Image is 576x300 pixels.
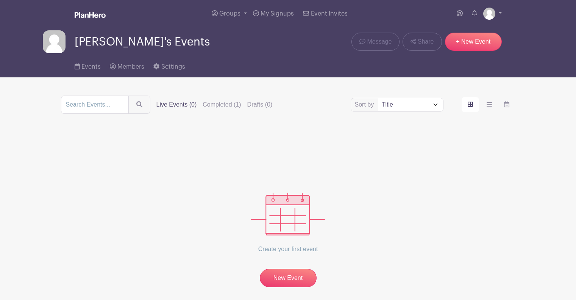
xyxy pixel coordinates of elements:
label: Sort by [355,100,376,109]
span: Members [117,64,144,70]
img: default-ce2991bfa6775e67f084385cd625a349d9dcbb7a52a09fb2fda1e96e2d18dcdb.png [43,30,66,53]
a: + New Event [445,33,502,51]
a: Members [110,53,144,77]
div: order and view [462,97,515,112]
a: Message [351,33,400,51]
label: Completed (1) [203,100,241,109]
span: [PERSON_NAME]'s Events [75,36,210,48]
label: Drafts (0) [247,100,273,109]
span: My Signups [261,11,294,17]
span: Events [81,64,101,70]
input: Search Events... [61,96,129,114]
a: New Event [260,269,317,287]
span: Share [418,37,434,46]
span: Message [367,37,392,46]
img: default-ce2991bfa6775e67f084385cd625a349d9dcbb7a52a09fb2fda1e96e2d18dcdb.png [483,8,495,20]
a: Events [75,53,101,77]
img: logo_white-6c42ec7e38ccf1d336a20a19083b03d10ae64f83f12c07503d8b9e83406b4c7d.svg [75,12,106,18]
a: Settings [153,53,185,77]
label: Live Events (0) [156,100,197,109]
span: Event Invites [311,11,348,17]
span: Settings [161,64,185,70]
span: Groups [219,11,240,17]
img: events_empty-56550af544ae17c43cc50f3ebafa394433d06d5f1891c01edc4b5d1d59cfda54.svg [251,193,325,236]
p: Create your first event [251,236,325,263]
a: Share [403,33,442,51]
div: filters [156,100,273,109]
